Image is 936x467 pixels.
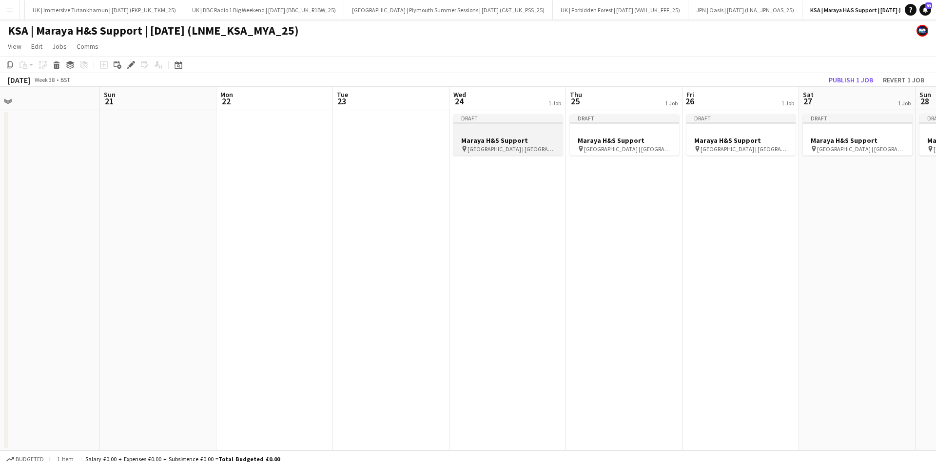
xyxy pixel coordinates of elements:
h3: Maraya H&S Support [453,136,563,145]
span: View [8,42,21,51]
app-user-avatar: FAB Recruitment [916,25,928,37]
a: Jobs [48,40,71,53]
span: Sun [104,90,116,99]
span: Mon [220,90,233,99]
div: 1 Job [548,99,561,107]
div: 1 Job [665,99,678,107]
a: View [4,40,25,53]
span: Tue [337,90,348,99]
span: [GEOGRAPHIC_DATA] | [GEOGRAPHIC_DATA], [GEOGRAPHIC_DATA] [468,145,555,153]
app-job-card: DraftMaraya H&S Support [GEOGRAPHIC_DATA] | [GEOGRAPHIC_DATA], [GEOGRAPHIC_DATA] [570,114,679,156]
span: Week 38 [32,76,57,83]
span: 28 [918,96,931,107]
span: 25 [568,96,582,107]
div: 1 Job [781,99,794,107]
button: Revert 1 job [879,74,928,86]
app-job-card: DraftMaraya H&S Support [GEOGRAPHIC_DATA] | [GEOGRAPHIC_DATA], [GEOGRAPHIC_DATA] [686,114,796,156]
button: UK | Immersive Tutankhamun | [DATE] (FKP_UK_TKM_25) [25,0,184,19]
span: [GEOGRAPHIC_DATA] | [GEOGRAPHIC_DATA], [GEOGRAPHIC_DATA] [584,145,671,153]
span: 24 [452,96,466,107]
span: Thu [570,90,582,99]
span: 22 [219,96,233,107]
span: [GEOGRAPHIC_DATA] | [GEOGRAPHIC_DATA], [GEOGRAPHIC_DATA] [701,145,788,153]
span: Total Budgeted £0.00 [218,455,280,463]
div: BST [60,76,70,83]
div: Salary £0.00 + Expenses £0.00 + Subsistence £0.00 = [85,455,280,463]
span: Fri [686,90,694,99]
div: Draft [570,114,679,122]
app-job-card: DraftMaraya H&S Support [GEOGRAPHIC_DATA] | [GEOGRAPHIC_DATA], [GEOGRAPHIC_DATA] [803,114,912,156]
button: UK | Forbidden Forest | [DATE] (VWH_UK_FFF_25) [553,0,688,19]
span: 27 [801,96,814,107]
span: Sat [803,90,814,99]
h3: Maraya H&S Support [803,136,912,145]
span: 1 item [54,455,77,463]
button: Publish 1 job [825,74,877,86]
span: [GEOGRAPHIC_DATA] | [GEOGRAPHIC_DATA], [GEOGRAPHIC_DATA] [817,145,904,153]
a: Comms [73,40,102,53]
h3: Maraya H&S Support [570,136,679,145]
app-job-card: DraftMaraya H&S Support [GEOGRAPHIC_DATA] | [GEOGRAPHIC_DATA], [GEOGRAPHIC_DATA] [453,114,563,156]
h1: KSA | Maraya H&S Support | [DATE] (LNME_KSA_MYA_25) [8,23,299,38]
a: Edit [27,40,46,53]
button: UK | BBC Radio 1 Big Weekend | [DATE] (BBC_UK_R1BW_25) [184,0,344,19]
a: 93 [919,4,931,16]
span: 23 [335,96,348,107]
div: Draft [803,114,912,122]
span: 21 [102,96,116,107]
h3: Maraya H&S Support [686,136,796,145]
span: Edit [31,42,42,51]
span: 26 [685,96,694,107]
button: [GEOGRAPHIC_DATA] | Plymouth Summer Sessions | [DATE] (C&T_UK_PSS_25) [344,0,553,19]
button: JPN | Oasis | [DATE] (LNA_JPN_OAS_25) [688,0,802,19]
span: 93 [925,2,932,9]
div: Draft [453,114,563,122]
div: [DATE] [8,75,30,85]
span: Wed [453,90,466,99]
span: Jobs [52,42,67,51]
span: Budgeted [16,456,44,463]
div: Draft [686,114,796,122]
button: Budgeted [5,454,45,465]
span: Comms [77,42,98,51]
span: Sun [919,90,931,99]
div: 1 Job [898,99,911,107]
